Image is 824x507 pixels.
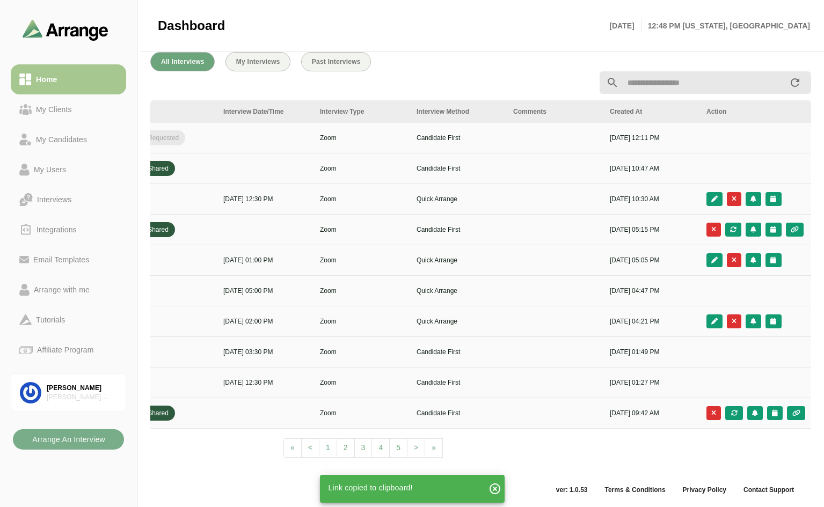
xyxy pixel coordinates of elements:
[417,225,500,234] p: Candidate First
[417,408,500,418] p: Candidate First
[320,225,404,234] p: Zoom
[11,335,126,365] a: Affiliate Program
[320,408,404,418] p: Zoom
[32,223,81,236] div: Integrations
[417,378,500,387] p: Candidate First
[417,107,500,116] div: Interview Method
[11,94,126,124] a: My Clients
[320,107,404,116] div: Interview Type
[23,19,108,40] img: arrangeai-name-small-logo.4d2b8aee.svg
[225,52,290,71] button: My Interviews
[32,313,69,326] div: Tutorials
[11,155,126,185] a: My Users
[150,52,215,71] button: All Interviews
[33,343,98,356] div: Affiliate Program
[11,275,126,305] a: Arrange with me
[158,18,225,34] span: Dashboard
[33,193,76,206] div: Interviews
[311,58,361,65] span: Past Interviews
[320,194,404,204] p: Zoom
[30,283,94,296] div: Arrange with me
[11,373,126,412] a: [PERSON_NAME][PERSON_NAME] Associates
[354,438,373,458] a: 3
[414,443,418,452] span: >
[320,133,404,143] p: Zoom
[610,347,694,357] p: [DATE] 01:49 PM
[548,486,596,494] span: ver: 1.0.53
[610,317,694,326] p: [DATE] 04:21 PM
[641,19,810,32] p: 12:48 PM [US_STATE], [GEOGRAPHIC_DATA]
[609,19,641,32] p: [DATE]
[320,317,404,326] p: Zoom
[223,107,307,116] div: Interview Date/Time
[223,347,307,357] p: [DATE] 03:30 PM
[161,58,205,65] span: All Interviews
[596,486,674,494] a: Terms & Conditions
[674,486,735,494] a: Privacy Policy
[425,438,443,458] a: Next
[223,255,307,265] p: [DATE] 01:00 PM
[320,378,404,387] p: Zoom
[32,73,61,86] div: Home
[337,438,355,458] a: 2
[706,107,805,116] div: Action
[13,429,124,450] button: Arrange An Interview
[320,347,404,357] p: Zoom
[389,438,407,458] a: 5
[223,286,307,296] p: [DATE] 05:00 PM
[301,52,371,71] button: Past Interviews
[47,384,117,393] div: [PERSON_NAME]
[11,124,126,155] a: My Candidates
[610,194,694,204] p: [DATE] 10:30 AM
[223,317,307,326] p: [DATE] 02:00 PM
[32,429,105,450] b: Arrange An Interview
[610,408,694,418] p: [DATE] 09:42 AM
[417,194,500,204] p: Quick Arrange
[789,76,801,89] i: appended action
[320,286,404,296] p: Zoom
[320,255,404,265] p: Zoom
[432,443,436,452] span: »
[407,438,425,458] a: Next
[329,483,413,492] span: Link copied to clipboard!
[610,225,694,234] p: [DATE] 05:15 PM
[610,164,694,173] p: [DATE] 10:47 AM
[223,194,307,204] p: [DATE] 12:30 PM
[417,286,500,296] p: Quick Arrange
[29,253,93,266] div: Email Templates
[32,133,91,146] div: My Candidates
[417,347,500,357] p: Candidate First
[11,215,126,245] a: Integrations
[610,107,694,116] div: Created At
[417,133,500,143] p: Candidate First
[223,378,307,387] p: [DATE] 12:30 PM
[417,255,500,265] p: Quick Arrange
[610,133,694,143] p: [DATE] 12:11 PM
[47,393,117,402] div: [PERSON_NAME] Associates
[236,58,280,65] span: My Interviews
[11,185,126,215] a: Interviews
[371,438,390,458] a: 4
[610,255,694,265] p: [DATE] 05:05 PM
[11,305,126,335] a: Tutorials
[11,245,126,275] a: Email Templates
[32,103,76,116] div: My Clients
[735,486,803,494] a: Contact Support
[30,163,70,176] div: My Users
[513,107,597,116] div: Comments
[610,286,694,296] p: [DATE] 04:47 PM
[417,164,500,173] p: Candidate First
[610,378,694,387] p: [DATE] 01:27 PM
[417,317,500,326] p: Quick Arrange
[320,164,404,173] p: Zoom
[11,64,126,94] a: Home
